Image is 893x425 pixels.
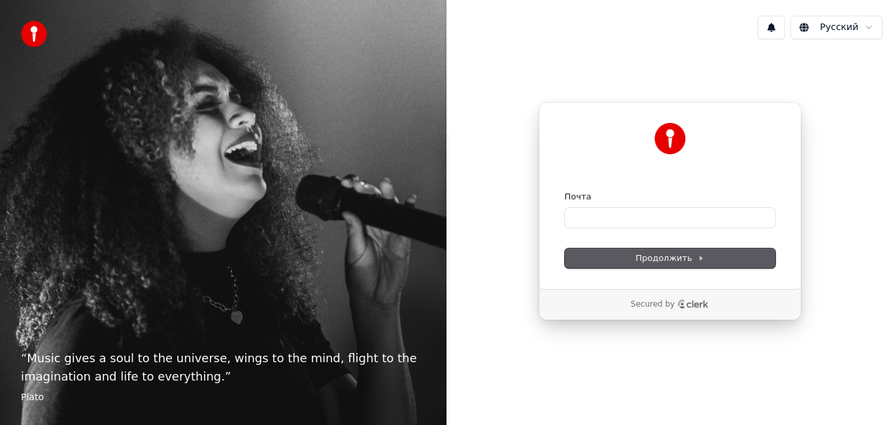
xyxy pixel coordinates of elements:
[21,349,426,386] p: “ Music gives a soul to the universe, wings to the mind, flight to the imagination and life to ev...
[21,391,426,404] footer: Plato
[21,21,47,47] img: youka
[654,123,686,154] img: Youka
[565,248,775,268] button: Продолжить
[631,299,675,310] p: Secured by
[677,299,709,309] a: Clerk logo
[565,191,592,203] label: Почта
[635,252,704,264] span: Продолжить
